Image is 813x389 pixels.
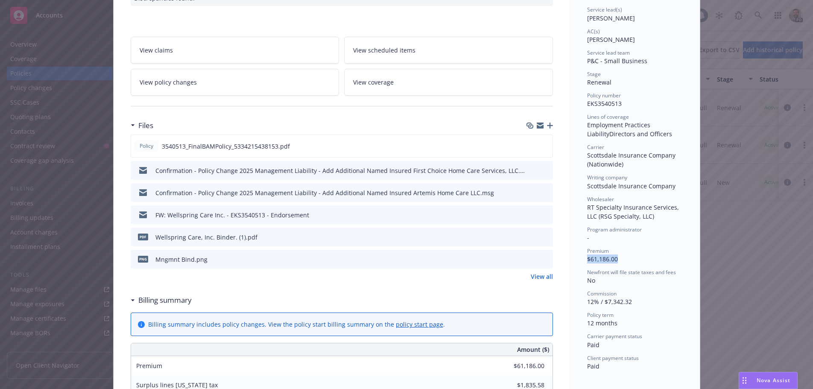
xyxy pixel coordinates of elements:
div: Mngmnt Bind.png [155,255,208,264]
span: $61,186.00 [587,255,618,263]
span: P&C - Small Business [587,57,647,65]
button: download file [528,142,535,151]
span: View coverage [353,78,394,87]
span: Surplus lines [US_STATE] tax [136,381,218,389]
h3: Files [138,120,153,131]
div: FW: Wellspring Care Inc. - EKS3540513 - Endorsement [155,211,309,219]
span: Premium [136,362,162,370]
span: [PERSON_NAME] [587,35,635,44]
a: policy start page [396,320,443,328]
button: download file [528,211,535,219]
span: Policy term [587,311,614,319]
button: download file [528,188,535,197]
span: 12 months [587,319,617,327]
button: Nova Assist [739,372,798,389]
span: Policy number [587,92,621,99]
span: Program administrator [587,226,642,233]
button: preview file [542,188,550,197]
span: RT Specialty Insurance Services, LLC (RSG Specialty, LLC) [587,203,681,220]
span: Client payment status [587,354,639,362]
span: Scottsdale Insurance Company [587,182,676,190]
span: Renewal [587,78,611,86]
input: 0.00 [494,360,550,372]
span: Carrier [587,143,604,151]
span: EKS3540513 [587,99,622,108]
span: 3540513_FinalBAMPolicy_5334215438153.pdf [162,142,290,151]
span: Wholesaler [587,196,614,203]
span: Amount ($) [517,345,549,354]
div: Files [131,120,153,131]
span: Paid [587,362,600,370]
div: Billing summary [131,295,192,306]
span: png [138,256,148,262]
button: preview file [542,233,550,242]
button: download file [528,255,535,264]
span: Writing company [587,174,627,181]
div: Confirmation - Policy Change 2025 Management Liability - Add Additional Named Insured First Choic... [155,166,525,175]
span: [PERSON_NAME] [587,14,635,22]
span: Service lead(s) [587,6,622,13]
span: - [587,234,589,242]
span: View claims [140,46,173,55]
a: View coverage [344,69,553,96]
span: Directors and Officers [609,130,672,138]
span: Commission [587,290,617,297]
span: Nova Assist [757,377,790,384]
div: Drag to move [739,372,750,389]
span: pdf [138,234,148,240]
span: Employment Practices Liability [587,121,652,138]
span: AC(s) [587,28,600,35]
div: Wellspring Care, Inc. Binder. (1).pdf [155,233,257,242]
button: preview file [542,211,550,219]
span: Premium [587,247,609,254]
a: View claims [131,37,339,64]
span: Newfront will file state taxes and fees [587,269,676,276]
span: 12% / $7,342.32 [587,298,632,306]
span: View policy changes [140,78,197,87]
button: preview file [541,142,549,151]
button: download file [528,233,535,242]
div: Billing summary includes policy changes. View the policy start billing summary on the . [148,320,445,329]
a: View all [531,272,553,281]
span: Scottsdale Insurance Company (Nationwide) [587,151,677,168]
a: View policy changes [131,69,339,96]
span: Stage [587,70,601,78]
span: Paid [587,341,600,349]
span: Carrier payment status [587,333,642,340]
span: Service lead team [587,49,630,56]
span: Lines of coverage [587,113,629,120]
span: No [587,276,595,284]
button: preview file [542,255,550,264]
div: Confirmation - Policy Change 2025 Management Liability - Add Additional Named Insured Artemis Hom... [155,188,494,197]
span: Policy [138,142,155,150]
span: View scheduled items [353,46,415,55]
a: View scheduled items [344,37,553,64]
button: download file [528,166,535,175]
h3: Billing summary [138,295,192,306]
button: preview file [542,166,550,175]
